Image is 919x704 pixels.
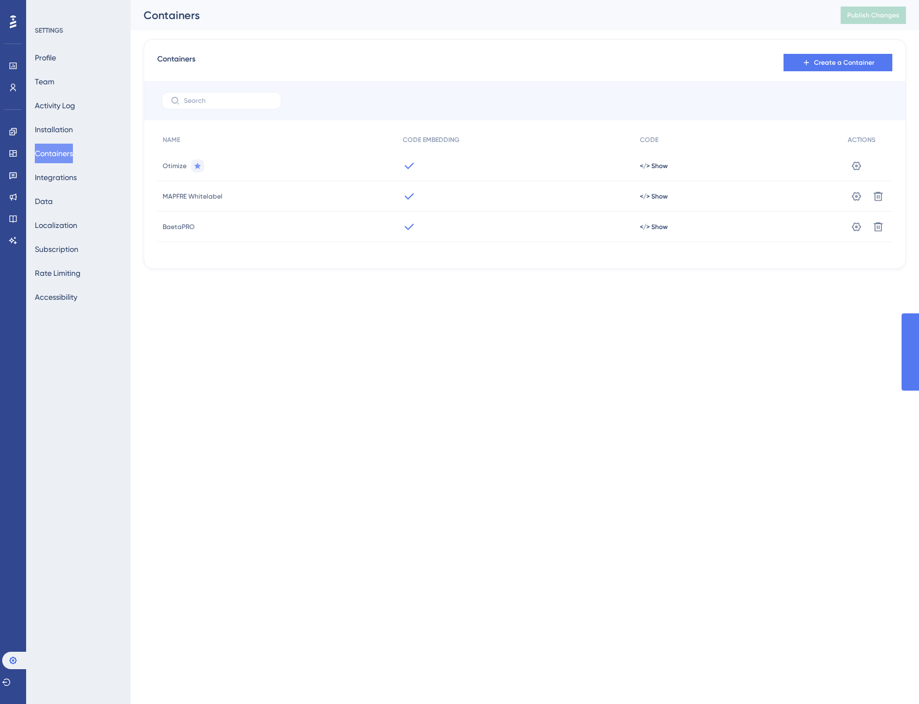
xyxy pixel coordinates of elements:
[640,192,668,201] button: </> Show
[848,135,875,144] span: ACTIONS
[157,53,195,72] span: Containers
[35,192,53,211] button: Data
[403,135,459,144] span: CODE EMBEDDING
[35,215,77,235] button: Localization
[35,144,73,163] button: Containers
[35,48,56,67] button: Profile
[640,223,668,231] button: </> Show
[847,11,899,20] span: Publish Changes
[35,72,54,91] button: Team
[144,8,813,23] div: Containers
[163,192,223,201] span: MAPFRE Whitelabel
[35,263,81,283] button: Rate Limiting
[163,135,180,144] span: NAME
[814,58,874,67] span: Create a Container
[35,287,77,307] button: Accessibility
[640,162,668,170] button: </> Show
[163,223,195,231] span: BaetaPRO
[184,97,272,104] input: Search
[640,135,658,144] span: CODE
[35,120,73,139] button: Installation
[784,54,892,71] button: Create a Container
[841,7,906,24] button: Publish Changes
[35,239,78,259] button: Subscription
[873,661,906,694] iframe: UserGuiding AI Assistant Launcher
[35,96,75,115] button: Activity Log
[35,168,77,187] button: Integrations
[163,162,187,170] span: Otimize
[35,26,123,35] div: SETTINGS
